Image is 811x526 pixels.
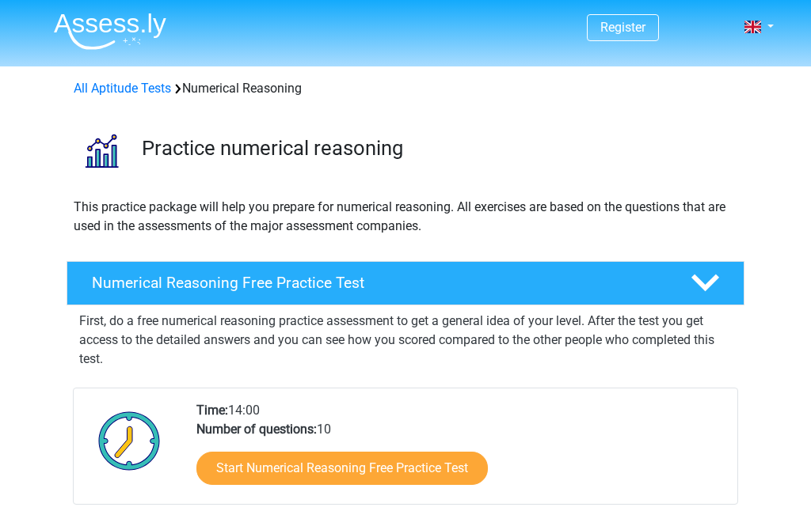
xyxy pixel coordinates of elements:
[89,401,169,480] img: Clock
[600,20,645,35] a: Register
[196,422,317,437] b: Number of questions:
[185,401,737,504] div: 14:00 10
[54,13,166,50] img: Assessly
[196,452,488,485] a: Start Numerical Reasoning Free Practice Test
[142,136,732,161] h3: Practice numerical reasoning
[60,261,751,305] a: Numerical Reasoning Free Practice Test
[196,403,228,418] b: Time:
[79,312,732,369] p: First, do a free numerical reasoning practice assessment to get a general idea of your level. Aft...
[74,81,171,96] a: All Aptitude Tests
[67,117,135,184] img: numerical reasoning
[74,198,737,236] p: This practice package will help you prepare for numerical reasoning. All exercises are based on t...
[92,274,665,292] h4: Numerical Reasoning Free Practice Test
[67,79,744,98] div: Numerical Reasoning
